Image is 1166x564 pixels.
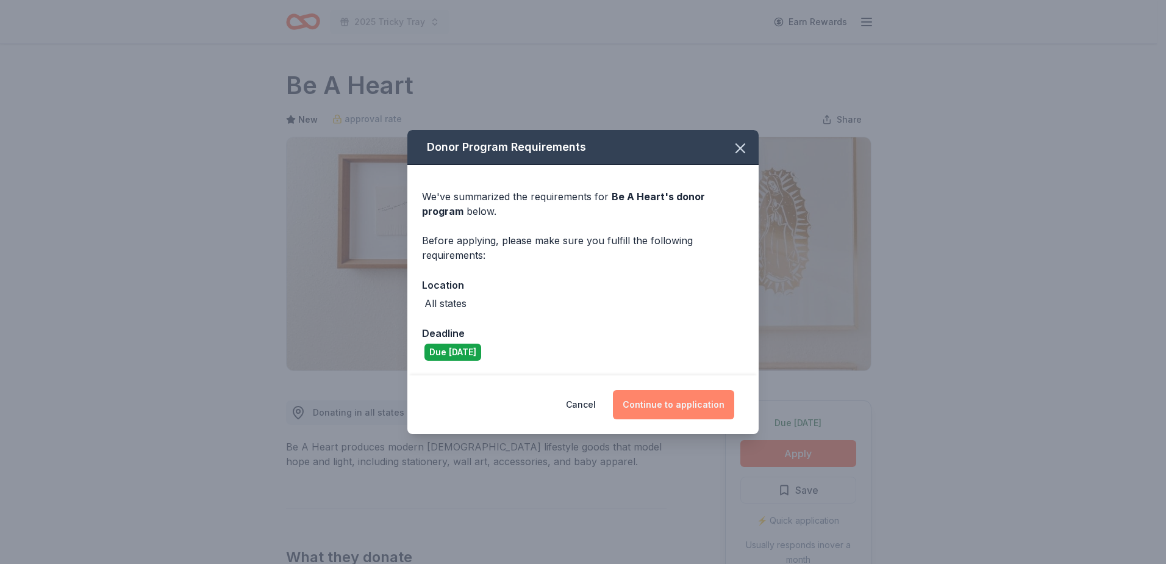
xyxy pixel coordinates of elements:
[422,325,744,341] div: Deadline
[422,277,744,293] div: Location
[566,390,596,419] button: Cancel
[613,390,734,419] button: Continue to application
[424,296,467,311] div: All states
[407,130,759,165] div: Donor Program Requirements
[422,189,744,219] div: We've summarized the requirements for below.
[422,233,744,262] div: Before applying, please make sure you fulfill the following requirements:
[424,344,481,361] div: Due [DATE]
